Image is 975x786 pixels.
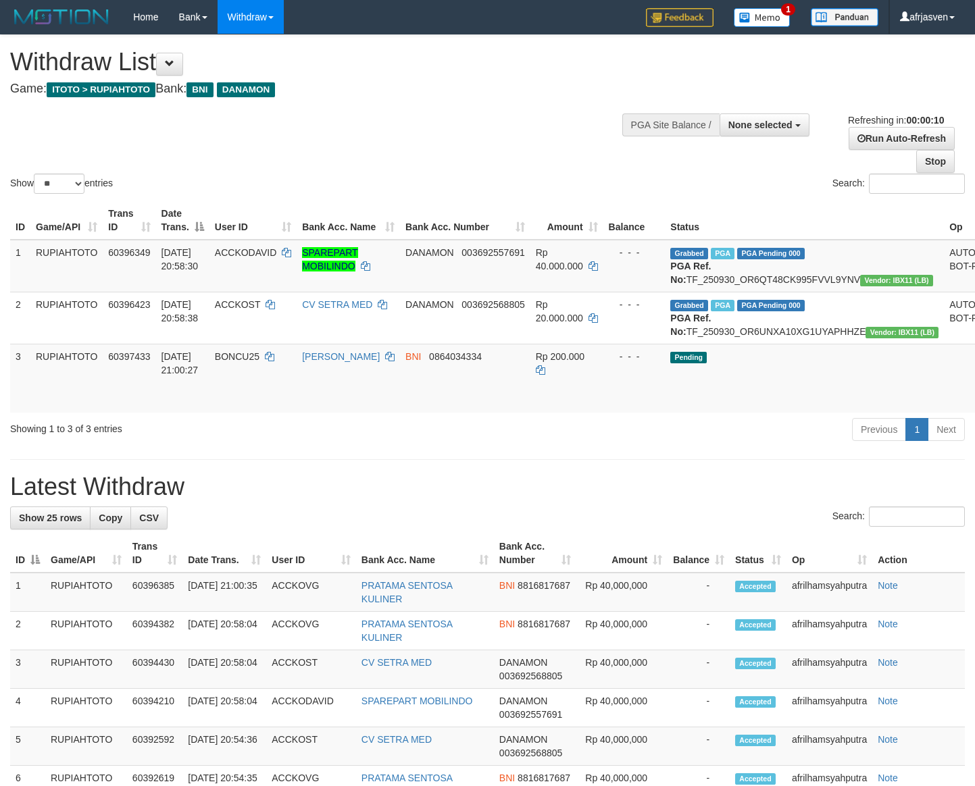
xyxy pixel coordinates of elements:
[127,573,182,612] td: 60396385
[786,727,872,766] td: afrilhamsyahputra
[518,619,570,629] span: Copy 8816817687 to clipboard
[161,351,199,375] span: [DATE] 21:00:27
[518,772,570,783] span: Copy 8816817687 to clipboard
[499,671,562,681] span: Copy 003692568805 to clipboard
[297,201,400,240] th: Bank Acc. Name: activate to sort column ascending
[127,650,182,689] td: 60394430
[127,534,182,573] th: Trans ID: activate to sort column ascending
[576,573,668,612] td: Rp 40,000,000
[852,418,906,441] a: Previous
[622,113,720,136] div: PGA Site Balance /
[668,727,730,766] td: -
[720,113,809,136] button: None selected
[665,240,944,292] td: TF_250930_OR6QT48CK995FVVL9YNV
[361,580,453,604] a: PRATAMA SENTOSA KULINER
[127,689,182,727] td: 60394210
[869,174,965,194] input: Search:
[494,534,576,573] th: Bank Acc. Number: activate to sort column ascending
[10,573,45,612] td: 1
[361,657,432,668] a: CV SETRA MED
[786,650,872,689] td: afrilhamsyahputra
[45,573,127,612] td: RUPIAHTOTO
[499,657,548,668] span: DANAMON
[906,115,944,126] strong: 00:00:10
[10,292,30,344] td: 2
[34,174,84,194] select: Showentries
[182,534,266,573] th: Date Trans.: activate to sort column ascending
[10,473,965,500] h1: Latest Withdraw
[266,650,356,689] td: ACCKOST
[45,650,127,689] td: RUPIAHTOTO
[518,580,570,591] span: Copy 8816817687 to clipboard
[499,734,548,745] span: DANAMON
[860,275,933,286] span: Vendor URL: https://dashboard.q2checkout.com/secure
[215,247,277,258] span: ACCKODAVID
[156,201,209,240] th: Date Trans.: activate to sort column descending
[266,727,356,766] td: ACCKOST
[461,247,524,258] span: Copy 003692557691 to clipboard
[10,417,396,436] div: Showing 1 to 3 of 3 entries
[499,772,515,783] span: BNI
[849,127,955,150] a: Run Auto-Refresh
[108,351,150,362] span: 60397433
[161,299,199,323] span: [DATE] 20:58:38
[576,689,668,727] td: Rp 40,000,000
[209,201,297,240] th: User ID: activate to sort column ascending
[665,292,944,344] td: TF_250930_OR6UNXA10XG1UYAPHHZE
[576,534,668,573] th: Amount: activate to sort column ascending
[266,689,356,727] td: ACCKODAVID
[302,351,380,362] a: [PERSON_NAME]
[405,247,454,258] span: DANAMON
[10,534,45,573] th: ID: activate to sort column descending
[361,619,453,643] a: PRATAMA SENTOSA KULINER
[668,689,730,727] td: -
[670,352,707,363] span: Pending
[499,580,515,591] span: BNI
[603,201,666,240] th: Balance
[734,8,791,27] img: Button%20Memo.svg
[182,727,266,766] td: [DATE] 20:54:36
[878,734,898,745] a: Note
[182,650,266,689] td: [DATE] 20:58:04
[576,727,668,766] td: Rp 40,000,000
[302,299,372,310] a: CV SETRA MED
[737,248,805,259] span: PGA Pending
[668,573,730,612] td: -
[302,247,357,271] a: SPAREPART MOBILINDO
[536,299,583,323] span: Rp 20.000.000
[217,82,276,97] span: DANAMON
[429,351,482,362] span: Copy 0864034334 to clipboard
[45,689,127,727] td: RUPIAHTOTO
[878,619,898,629] a: Note
[730,534,786,573] th: Status: activate to sort column ascending
[728,120,793,130] span: None selected
[45,534,127,573] th: Game/API: activate to sort column ascending
[266,534,356,573] th: User ID: activate to sort column ascending
[30,292,103,344] td: RUPIAHTOTO
[139,513,159,523] span: CSV
[45,727,127,766] td: RUPIAHTOTO
[711,248,734,259] span: Marked by afrilhamsyahputra
[215,351,259,362] span: BONCU25
[499,619,515,629] span: BNI
[735,696,776,708] span: Accepted
[866,327,939,338] span: Vendor URL: https://dashboard.q2checkout.com/secure
[916,150,955,173] a: Stop
[735,658,776,669] span: Accepted
[609,298,660,311] div: - - -
[786,689,872,727] td: afrilhamsyahputra
[536,351,584,362] span: Rp 200.000
[670,248,708,259] span: Grabbed
[10,689,45,727] td: 4
[646,8,714,27] img: Feedback.jpg
[405,299,454,310] span: DANAMON
[499,696,548,706] span: DANAMON
[405,351,421,362] span: BNI
[878,580,898,591] a: Note
[811,8,878,26] img: panduan.png
[878,657,898,668] a: Note
[711,300,734,311] span: Marked by afrilhamsyahputra
[576,650,668,689] td: Rp 40,000,000
[832,174,965,194] label: Search:
[668,612,730,650] td: -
